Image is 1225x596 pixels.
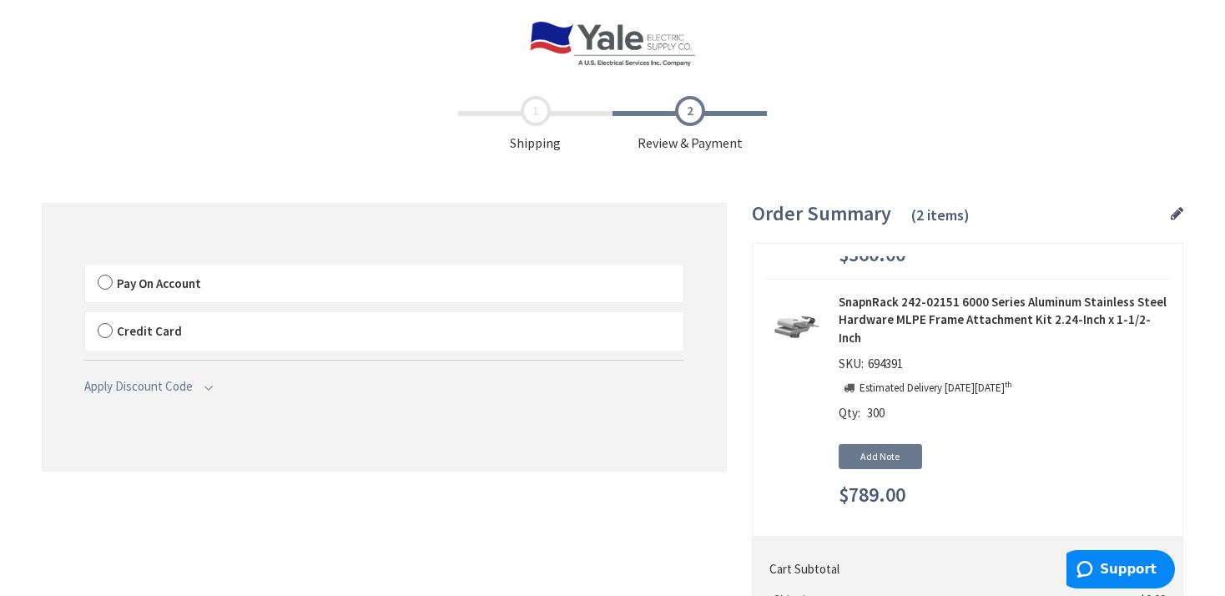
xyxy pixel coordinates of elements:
[772,300,824,351] img: SnapnRack 242-02151 6000 Series Aluminum Stainless Steel Hardware MLPE Frame Attachment Kit 2.24-...
[867,405,885,421] span: 300
[529,21,696,67] img: Yale Electric Supply Co.
[839,381,1012,396] p: Estimated Delivery [DATE][DATE]
[839,244,905,265] span: $360.00
[117,275,201,291] span: Pay On Account
[1066,550,1175,592] iframe: Opens a widget where you can find more information
[84,378,193,394] span: Apply Discount Code
[458,96,612,153] span: Shipping
[117,323,182,339] span: Credit Card
[839,293,1170,346] strong: SnapnRack 242-02151 6000 Series Aluminum Stainless Steel Hardware MLPE Frame Attachment Kit 2.24-...
[839,355,907,378] div: SKU:
[839,405,858,421] span: Qty
[612,96,767,153] span: Review & Payment
[752,200,891,226] span: Order Summary
[864,356,907,371] span: 694391
[1005,379,1012,390] sup: th
[839,484,905,506] span: $789.00
[911,205,970,225] span: (2 items)
[766,553,1091,584] th: Cart Subtotal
